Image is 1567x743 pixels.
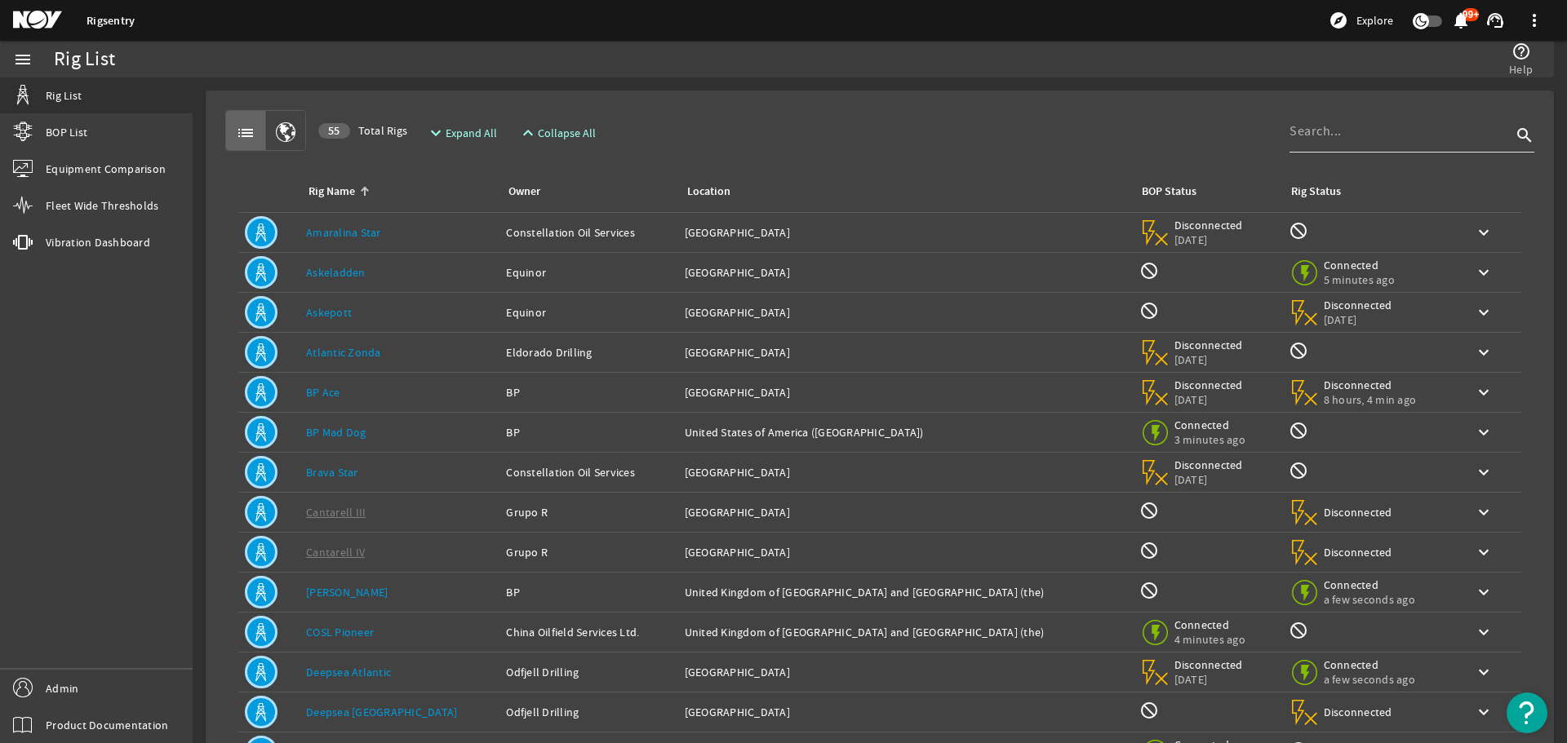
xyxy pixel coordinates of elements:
mat-icon: keyboard_arrow_down [1474,542,1494,562]
mat-icon: vibration [13,232,33,252]
mat-icon: Rig Monitoring not available for this rig [1289,221,1308,241]
button: 99+ [1452,12,1469,29]
div: [GEOGRAPHIC_DATA] [685,304,1126,321]
span: Help [1509,61,1533,77]
div: BP [506,424,671,440]
div: [GEOGRAPHIC_DATA] [685,504,1126,520]
mat-icon: keyboard_arrow_down [1474,223,1494,242]
span: Total Rigs [318,122,407,139]
div: United Kingdom of [GEOGRAPHIC_DATA] and [GEOGRAPHIC_DATA] (the) [685,624,1126,640]
mat-icon: support_agent [1485,11,1505,30]
div: United Kingdom of [GEOGRAPHIC_DATA] and [GEOGRAPHIC_DATA] (the) [685,584,1126,600]
span: Expand All [446,125,497,141]
button: Expand All [419,118,504,148]
span: BOP List [46,124,87,140]
span: Product Documentation [46,717,168,733]
a: BP Ace [306,385,340,400]
span: Disconnected [1174,458,1244,472]
div: [GEOGRAPHIC_DATA] [685,384,1126,400]
div: [GEOGRAPHIC_DATA] [685,544,1126,560]
a: Askepott [306,305,352,320]
span: [DATE] [1174,232,1244,247]
span: Disconnected [1324,705,1393,719]
div: Rig List [54,51,115,68]
span: a few seconds ago [1324,672,1415,687]
a: Deepsea [GEOGRAPHIC_DATA] [306,705,457,719]
mat-icon: BOP Monitoring not available for this rig [1139,261,1159,281]
div: [GEOGRAPHIC_DATA] [685,704,1126,720]
mat-icon: Rig Monitoring not available for this rig [1289,461,1308,480]
mat-icon: Rig Monitoring not available for this rig [1289,421,1308,440]
mat-icon: keyboard_arrow_down [1474,662,1494,682]
span: Disconnected [1324,505,1393,520]
button: more_vert [1515,1,1554,40]
span: Connected [1324,577,1415,592]
mat-icon: expand_more [426,123,439,143]
span: Fleet Wide Thresholds [46,197,158,214]
a: COSL Pioneer [306,625,374,639]
mat-icon: BOP Monitoring not available for this rig [1139,701,1159,720]
mat-icon: keyboard_arrow_down [1474,263,1494,282]
mat-icon: explore [1329,11,1348,30]
mat-icon: Rig Monitoring not available for this rig [1289,341,1308,360]
div: [GEOGRAPHIC_DATA] [685,224,1126,241]
a: Rigsentry [87,13,135,29]
mat-icon: menu [13,50,33,69]
a: Atlantic Zonda [306,345,381,360]
div: China Oilfield Services Ltd. [506,624,671,640]
mat-icon: keyboard_arrow_down [1474,462,1494,482]
span: Disconnected [1324,545,1393,559]
div: 55 [318,123,350,139]
mat-icon: keyboard_arrow_down [1474,622,1494,642]
mat-icon: list [236,123,255,143]
mat-icon: Rig Monitoring not available for this rig [1289,621,1308,640]
a: Deepsea Atlantic [306,665,391,679]
a: Cantarell III [306,505,366,520]
i: search [1515,126,1534,145]
button: Explore [1322,7,1400,33]
div: Equinor [506,304,671,321]
div: Grupo R [506,504,671,520]
input: Search... [1290,122,1512,141]
div: [GEOGRAPHIC_DATA] [685,464,1126,480]
div: Constellation Oil Services [506,464,671,480]
span: 3 minutes ago [1174,432,1245,447]
a: Askeladden [306,265,366,280]
mat-icon: expand_less [518,123,531,143]
span: [DATE] [1174,472,1244,487]
div: Location [687,183,730,201]
span: Disconnected [1174,218,1244,232]
div: Owner [508,183,540,201]
div: United States of America ([GEOGRAPHIC_DATA]) [685,424,1126,440]
span: Collapse All [538,125,596,141]
span: Disconnected [1174,657,1244,672]
div: Equinor [506,264,671,281]
div: Rig Status [1291,183,1341,201]
div: Grupo R [506,544,671,560]
a: Brava Star [306,465,358,480]
div: Rig Name [309,183,355,201]
span: [DATE] [1174,352,1244,367]
span: 5 minutes ago [1324,272,1395,287]
span: [DATE] [1324,312,1393,327]
mat-icon: BOP Monitoring not available for this rig [1139,541,1159,560]
span: [DATE] [1174,672,1244,687]
span: Connected [1174,617,1245,632]
mat-icon: keyboard_arrow_down [1474,702,1494,722]
mat-icon: help_outline [1512,42,1531,61]
span: Disconnected [1174,338,1244,352]
mat-icon: notifications [1451,11,1471,30]
mat-icon: keyboard_arrow_down [1474,343,1494,362]
span: Explore [1356,12,1393,29]
div: Owner [506,183,664,201]
div: BP [506,384,671,400]
span: Vibration Dashboard [46,234,150,250]
div: [GEOGRAPHIC_DATA] [685,664,1126,680]
span: [DATE] [1174,392,1244,407]
span: Connected [1324,258,1395,272]
span: 8 hours, 4 min ago [1324,392,1417,407]
span: Equipment Comparison [46,161,166,177]
span: 4 minutes ago [1174,632,1245,647]
a: [PERSON_NAME] [306,585,388,599]
span: Rig List [46,87,82,104]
